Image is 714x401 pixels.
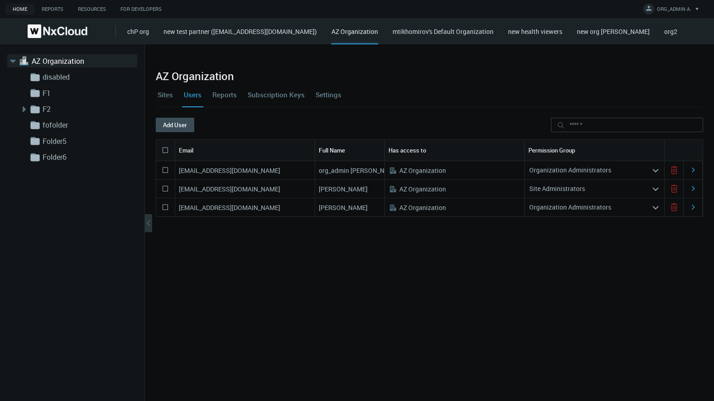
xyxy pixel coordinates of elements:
a: Settings [314,82,343,107]
nx-search-highlight: org_admin [PERSON_NAME] [319,166,399,175]
a: chP org [127,27,149,36]
button: Add User [156,118,194,132]
span: ORG_ADMIN A. [657,5,691,16]
nx-search-highlight: AZ Organization [399,185,446,193]
h2: AZ Organization [156,70,703,82]
a: org2 [664,27,677,36]
div: AZ Organization [331,27,378,44]
nx-search-highlight: AZ Organization [399,166,446,175]
nx-search-highlight: AZ Organization [399,203,446,212]
a: Sites [156,82,175,107]
nx-search-highlight: Organization Administrators [529,166,611,174]
nx-search-highlight: [EMAIL_ADDRESS][DOMAIN_NAME] [179,185,280,193]
nx-search-highlight: Organization Administrators [529,203,611,211]
a: Resources [71,4,113,15]
nx-search-highlight: [PERSON_NAME] [319,203,368,212]
a: Reports [34,4,71,15]
a: disabled [43,72,133,82]
nx-search-highlight: [EMAIL_ADDRESS][DOMAIN_NAME] [179,203,280,212]
a: mtikhomirov's Default Organization [393,27,494,36]
a: Users [182,82,203,107]
a: fofolder [43,119,133,130]
a: Folder6 [43,152,133,162]
img: Nx Cloud logo [28,24,87,38]
nx-search-highlight: [EMAIL_ADDRESS][DOMAIN_NAME] [179,166,280,175]
a: Subscription Keys [246,82,307,107]
a: new org [PERSON_NAME] [577,27,650,36]
a: Folder5 [43,136,133,147]
a: F1 [43,88,133,99]
a: For Developers [113,4,169,15]
nx-search-highlight: [PERSON_NAME] [319,185,368,193]
a: Reports [211,82,239,107]
a: new health viewers [508,27,562,36]
a: new test partner ([EMAIL_ADDRESS][DOMAIN_NAME]) [163,27,317,36]
nx-search-highlight: Site Administrators [529,184,585,193]
a: Home [5,4,34,15]
a: F2 [43,104,133,115]
a: AZ Organization [32,56,122,67]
